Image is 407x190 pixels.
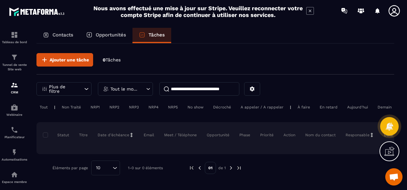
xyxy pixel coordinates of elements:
img: formation [11,81,18,89]
div: Search for option [91,161,120,175]
img: scheduler [11,126,18,134]
a: schedulerschedulerPlanificateur [2,121,27,144]
div: Décroché [210,103,234,111]
p: Webinaire [2,113,27,116]
p: Meet / Téléphone [164,132,197,138]
a: automationsautomationsEspace membre [2,166,27,188]
p: CRM [2,91,27,94]
a: Contacts [36,28,80,43]
p: Action [283,132,295,138]
div: En retard [316,103,341,111]
p: Opportunités [96,32,126,38]
div: Demain [374,103,395,111]
p: Statut [44,132,69,138]
p: Email [144,132,154,138]
p: Automatisations [2,158,27,161]
div: A appeler / A rappeler [237,103,287,111]
a: Tâches [132,28,171,43]
p: Contacts [52,32,73,38]
div: Aujourd'hui [344,103,371,111]
span: Ajouter une tâche [50,57,89,63]
button: Ajouter une tâche [36,53,93,67]
p: Priorité [260,132,274,138]
p: | [54,105,55,109]
img: formation [11,31,18,39]
a: Opportunités [80,28,132,43]
div: NRP3 [126,103,142,111]
a: formationformationTableau de bord [2,26,27,49]
p: de 1 [218,165,226,170]
img: logo [9,6,67,18]
div: NRP4 [145,103,162,111]
p: Phase [239,132,250,138]
p: Tâches [148,32,165,38]
p: Tout le monde [110,87,139,91]
img: next [228,165,234,171]
img: next [236,165,242,171]
img: formation [11,53,18,61]
a: formationformationCRM [2,76,27,99]
img: prev [197,165,203,171]
span: 10 [94,164,103,171]
span: Tâches [106,57,121,62]
img: automations [11,148,18,156]
img: automations [11,171,18,178]
div: Non Traité [59,103,84,111]
a: automationsautomationsAutomatisations [2,144,27,166]
div: NRP5 [165,103,181,111]
p: 1-0 sur 0 éléments [128,166,163,170]
a: formationformationTunnel de vente Site web [2,49,27,76]
p: Titre [79,132,88,138]
p: Date d’échéance [98,132,129,138]
p: Tableau de bord [2,40,27,44]
div: À faire [294,103,313,111]
p: | [290,105,291,109]
img: automations [11,104,18,111]
p: Plus de filtre [49,84,77,93]
p: Nom du contact [305,132,336,138]
div: Ouvrir le chat [385,168,403,186]
p: Responsable [346,132,370,138]
p: 01 [205,162,216,174]
div: No show [184,103,207,111]
div: Tout [36,103,51,111]
img: prev [189,165,195,171]
input: Search for option [103,164,111,171]
p: Planificateur [2,135,27,139]
div: NRP2 [106,103,123,111]
p: Tunnel de vente Site web [2,63,27,72]
h2: Nous avons effectué une mise à jour sur Stripe. Veuillez reconnecter votre compte Stripe afin de ... [93,5,303,18]
p: Opportunité [207,132,229,138]
div: NRP1 [87,103,103,111]
a: automationsautomationsWebinaire [2,99,27,121]
p: 0 [103,57,121,63]
p: Espace membre [2,180,27,184]
p: Éléments par page [52,166,88,170]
